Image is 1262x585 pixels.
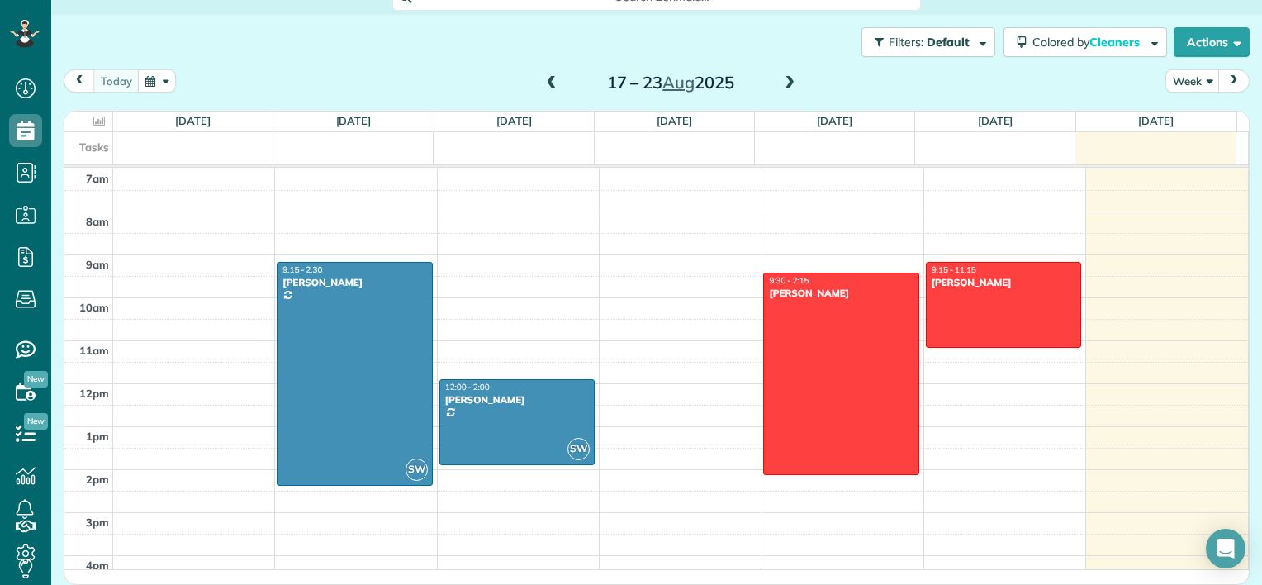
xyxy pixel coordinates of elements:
[336,114,372,127] a: [DATE]
[496,114,532,127] a: [DATE]
[1218,69,1250,92] button: next
[444,394,590,406] div: [PERSON_NAME]
[24,413,48,430] span: New
[86,559,109,572] span: 4pm
[86,430,109,443] span: 1pm
[567,438,590,460] span: SW
[1032,35,1146,50] span: Colored by
[86,215,109,228] span: 8am
[1165,69,1220,92] button: Week
[93,69,140,92] button: Today
[861,27,995,57] button: Filters: Default
[853,27,995,57] a: Filters: Default
[79,301,109,314] span: 10am
[86,172,109,185] span: 7am
[86,473,109,486] span: 2pm
[64,69,95,92] button: prev
[1003,27,1167,57] button: Colored byCleaners
[1174,27,1250,57] button: Actions
[931,277,1076,288] div: [PERSON_NAME]
[1206,529,1245,568] div: Open Intercom Messenger
[567,74,774,92] h2: 17 – 23 2025
[79,387,109,400] span: 12pm
[79,140,109,154] span: Tasks
[768,288,913,299] div: [PERSON_NAME]
[175,114,211,127] a: [DATE]
[24,371,48,388] span: New
[1089,35,1142,50] span: Cleaners
[282,264,322,275] span: 9:15 - 2:30
[889,35,923,50] span: Filters:
[86,516,109,529] span: 3pm
[817,114,852,127] a: [DATE]
[86,258,109,271] span: 9am
[927,35,970,50] span: Default
[79,344,109,357] span: 11am
[769,275,809,286] span: 9:30 - 2:15
[932,264,976,275] span: 9:15 - 11:15
[282,277,427,288] div: [PERSON_NAME]
[657,114,692,127] a: [DATE]
[1138,114,1174,127] a: [DATE]
[978,114,1013,127] a: [DATE]
[406,459,428,481] span: SW
[662,72,695,93] span: Aug
[445,382,490,392] span: 12:00 - 2:00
